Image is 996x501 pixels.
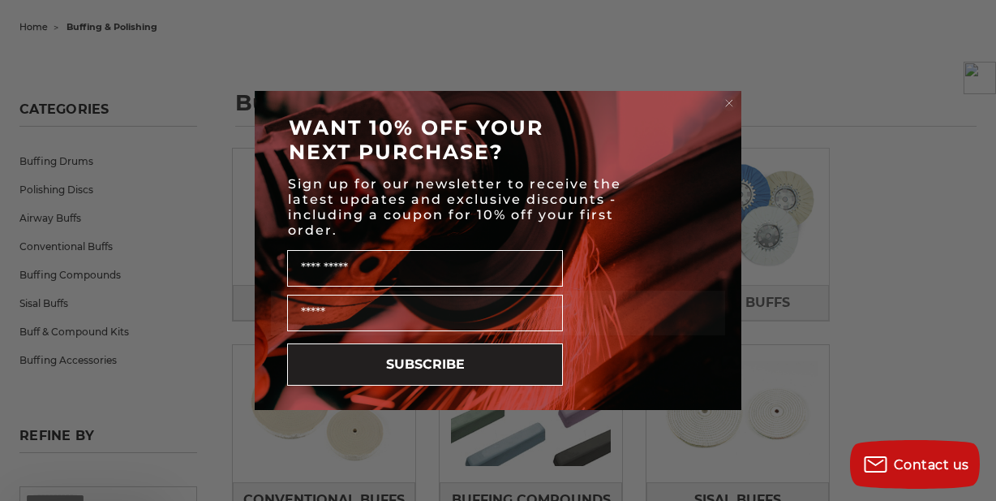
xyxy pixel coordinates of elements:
button: Contact us [850,440,980,489]
input: Email [287,295,563,331]
span: Sign up for our newsletter to receive the latest updates and exclusive discounts - including a co... [288,176,621,238]
span: Contact us [894,457,969,473]
span: WANT 10% OFF YOUR NEXT PURCHASE? [289,115,543,164]
button: Close dialog [721,95,737,111]
button: SUBSCRIBE [287,343,563,386]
